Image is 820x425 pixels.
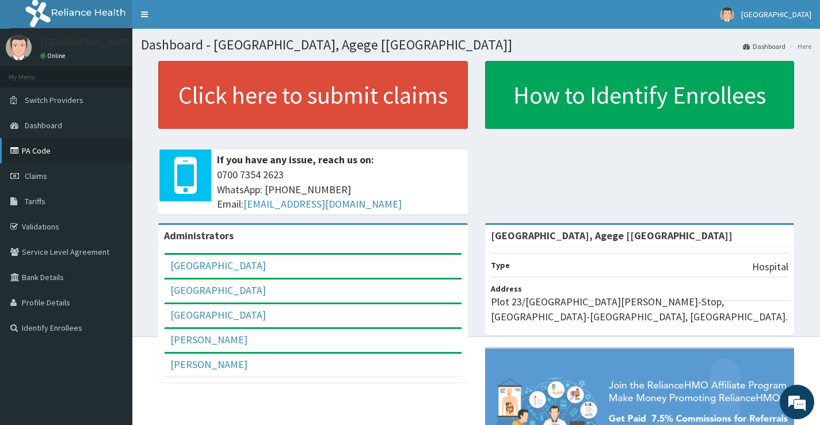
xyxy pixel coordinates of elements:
[170,358,247,371] a: [PERSON_NAME]
[491,294,789,324] p: Plot 23/[GEOGRAPHIC_DATA][PERSON_NAME]-Stop, [GEOGRAPHIC_DATA]-[GEOGRAPHIC_DATA], [GEOGRAPHIC_DATA].
[752,259,788,274] p: Hospital
[25,196,45,206] span: Tariffs
[491,260,510,270] b: Type
[491,284,522,294] b: Address
[741,9,811,20] span: [GEOGRAPHIC_DATA]
[787,41,811,51] li: Here
[25,120,62,131] span: Dashboard
[40,37,135,48] p: [GEOGRAPHIC_DATA]
[170,284,266,297] a: [GEOGRAPHIC_DATA]
[217,153,374,166] b: If you have any issue, reach us on:
[164,229,234,242] b: Administrators
[25,171,47,181] span: Claims
[720,7,734,22] img: User Image
[170,259,266,272] a: [GEOGRAPHIC_DATA]
[158,61,468,129] a: Click here to submit claims
[243,197,402,210] a: [EMAIL_ADDRESS][DOMAIN_NAME]
[743,41,785,51] a: Dashboard
[217,167,462,212] span: 0700 7354 2623 WhatsApp: [PHONE_NUMBER] Email:
[170,308,266,321] a: [GEOGRAPHIC_DATA]
[491,229,733,242] strong: [GEOGRAPHIC_DATA], Agege [[GEOGRAPHIC_DATA]]
[485,61,795,129] a: How to Identify Enrollees
[25,95,83,105] span: Switch Providers
[40,52,68,60] a: Online
[6,35,32,60] img: User Image
[170,333,247,346] a: [PERSON_NAME]
[141,37,811,52] h1: Dashboard - [GEOGRAPHIC_DATA], Agege [[GEOGRAPHIC_DATA]]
